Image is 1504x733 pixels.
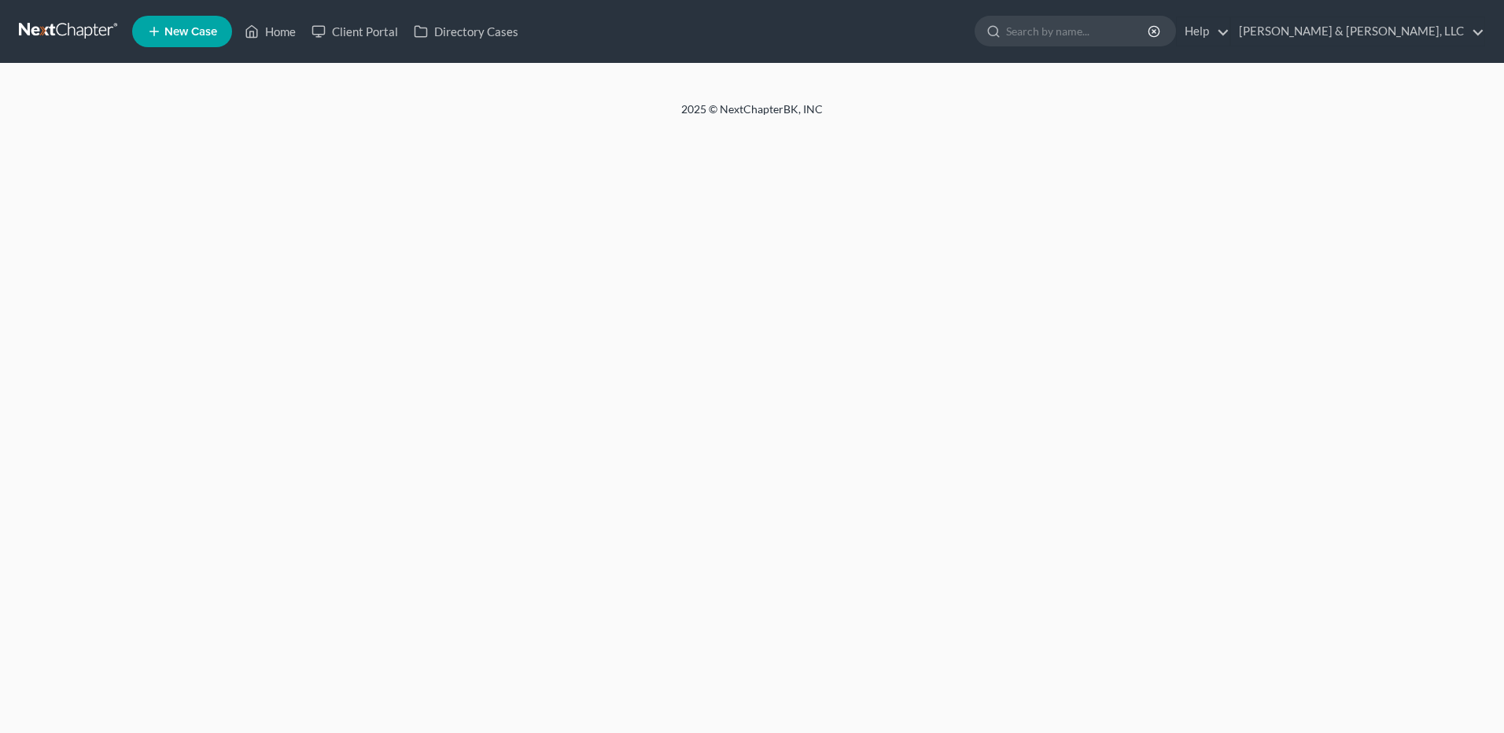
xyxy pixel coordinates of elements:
a: Client Portal [304,17,406,46]
input: Search by name... [1006,17,1150,46]
a: Help [1177,17,1229,46]
div: 2025 © NextChapterBK, INC [304,101,1200,130]
span: New Case [164,26,217,38]
a: Directory Cases [406,17,526,46]
a: [PERSON_NAME] & [PERSON_NAME], LLC [1231,17,1484,46]
a: Home [237,17,304,46]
